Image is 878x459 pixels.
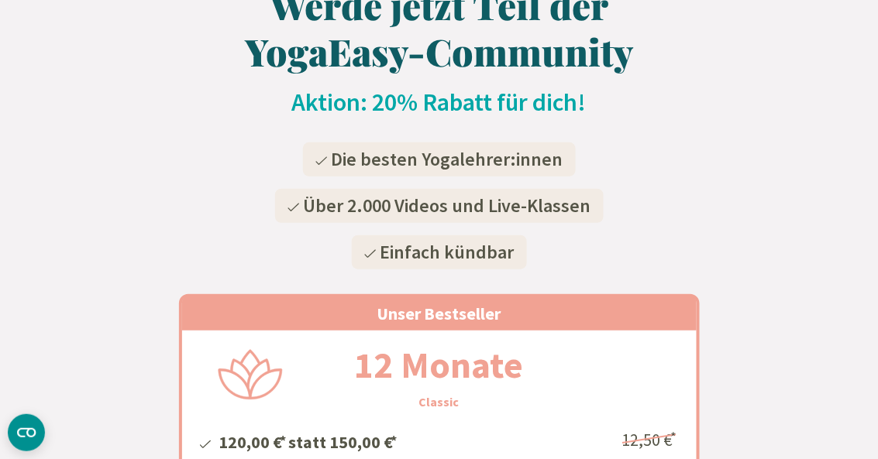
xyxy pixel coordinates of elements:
[377,303,501,324] span: Unser Bestseller
[304,194,591,218] span: Über 2.000 Videos und Live-Klassen
[622,429,680,450] span: 12,50 €
[419,392,460,411] h3: Classic
[332,147,563,171] span: Die besten Yogalehrer:innen
[217,426,400,455] li: 120,00 € statt 150,00 €
[318,337,561,392] h2: 12 Monate
[380,240,515,264] span: Einfach kündbar
[8,414,45,451] button: CMP-Widget öffnen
